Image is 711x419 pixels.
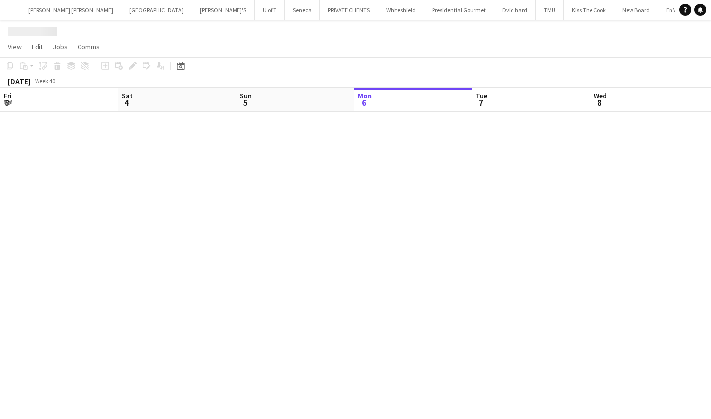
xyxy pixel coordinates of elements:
button: Presidential Gourmet [424,0,494,20]
span: 3 [2,97,12,108]
button: New Board [614,0,658,20]
span: Edit [32,42,43,51]
button: [PERSON_NAME]'S [192,0,255,20]
div: [DATE] [8,76,31,86]
span: Wed [594,91,607,100]
button: TMU [536,0,564,20]
span: Week 40 [33,77,57,84]
button: Kiss The Cook [564,0,614,20]
span: Sat [122,91,133,100]
button: Whiteshield [378,0,424,20]
button: PRIVATE CLIENTS [320,0,378,20]
span: 7 [474,97,487,108]
button: En Ville [658,0,692,20]
a: Jobs [49,41,72,53]
a: Edit [28,41,47,53]
a: Comms [74,41,104,53]
span: Jobs [53,42,68,51]
span: Tue [476,91,487,100]
span: 6 [356,97,372,108]
a: View [4,41,26,53]
span: Sun [240,91,252,100]
button: Dvid hard [494,0,536,20]
button: [PERSON_NAME] [PERSON_NAME] [20,0,121,20]
button: Seneca [285,0,320,20]
span: Comms [78,42,100,51]
span: Mon [358,91,372,100]
span: 4 [120,97,133,108]
button: [GEOGRAPHIC_DATA] [121,0,192,20]
span: 5 [238,97,252,108]
span: Fri [4,91,12,100]
span: 8 [592,97,607,108]
span: View [8,42,22,51]
button: U of T [255,0,285,20]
